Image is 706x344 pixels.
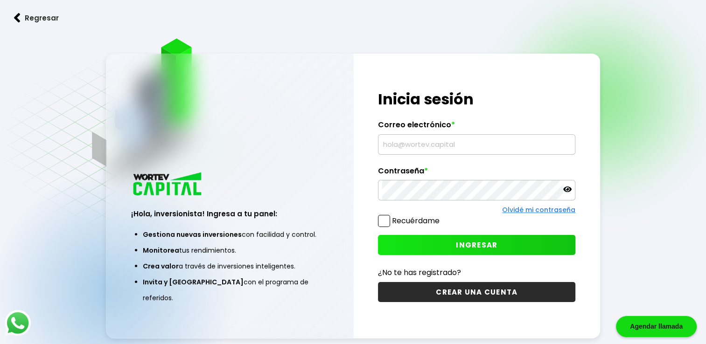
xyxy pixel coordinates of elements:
span: Crea valor [143,261,179,271]
input: hola@wortev.capital [382,135,571,154]
li: con facilidad y control. [143,227,317,242]
span: Monitorea [143,246,179,255]
li: a través de inversiones inteligentes. [143,258,317,274]
li: con el programa de referidos. [143,274,317,306]
a: ¿No te has registrado?CREAR UNA CUENTA [378,267,575,302]
label: Contraseña [378,166,575,180]
h1: Inicia sesión [378,88,575,110]
label: Recuérdame [392,215,440,226]
li: tus rendimientos. [143,242,317,258]
button: INGRESAR [378,235,575,255]
h3: ¡Hola, inversionista! Ingresa a tu panel: [131,208,329,219]
img: flecha izquierda [14,13,21,23]
button: CREAR UNA CUENTA [378,282,575,302]
span: Gestiona nuevas inversiones [143,230,242,239]
span: Invita y [GEOGRAPHIC_DATA] [143,277,244,287]
span: INGRESAR [456,240,497,250]
a: Olvidé mi contraseña [502,205,575,214]
label: Correo electrónico [378,120,575,134]
img: logos_whatsapp-icon.242b2217.svg [5,310,31,336]
img: logo_wortev_capital [131,171,205,199]
p: ¿No te has registrado? [378,267,575,278]
div: Agendar llamada [616,316,697,337]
